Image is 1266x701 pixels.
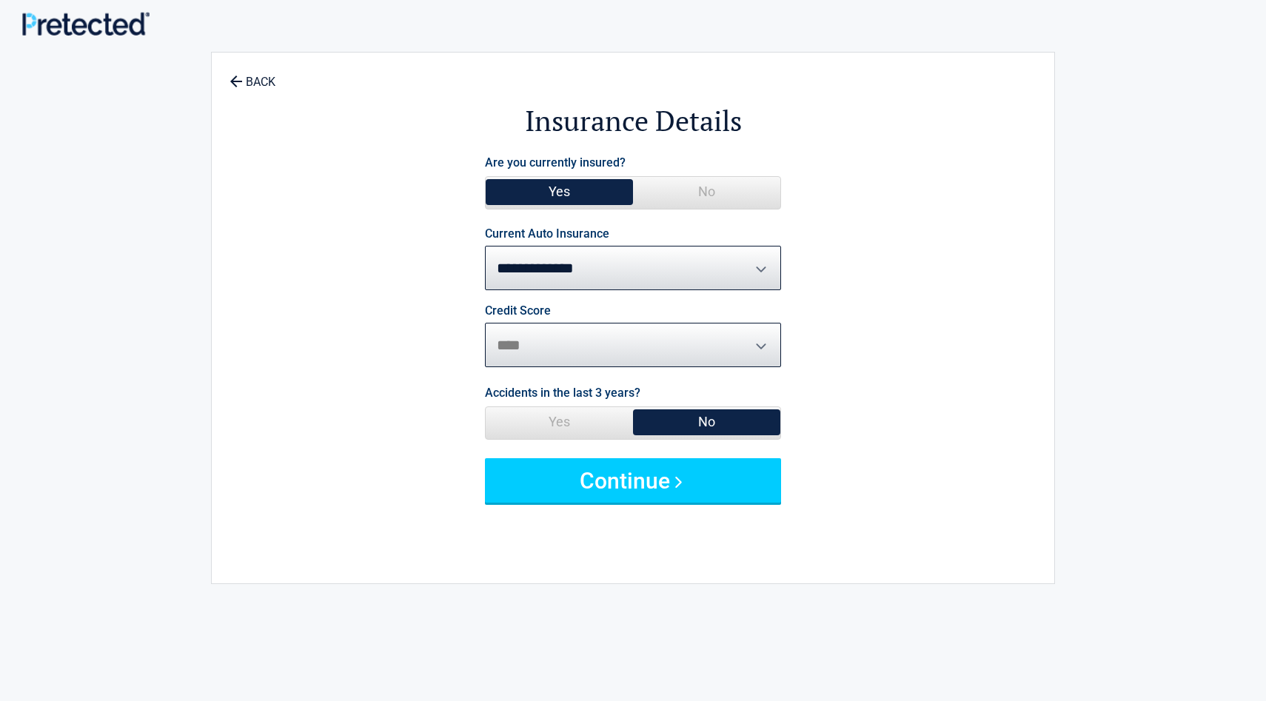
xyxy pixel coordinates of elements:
[22,12,150,35] img: Main Logo
[485,458,781,503] button: Continue
[633,177,780,207] span: No
[485,383,640,403] label: Accidents in the last 3 years?
[486,407,633,437] span: Yes
[486,177,633,207] span: Yes
[485,152,626,172] label: Are you currently insured?
[293,102,973,140] h2: Insurance Details
[633,407,780,437] span: No
[227,62,278,88] a: BACK
[485,228,609,240] label: Current Auto Insurance
[485,305,551,317] label: Credit Score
